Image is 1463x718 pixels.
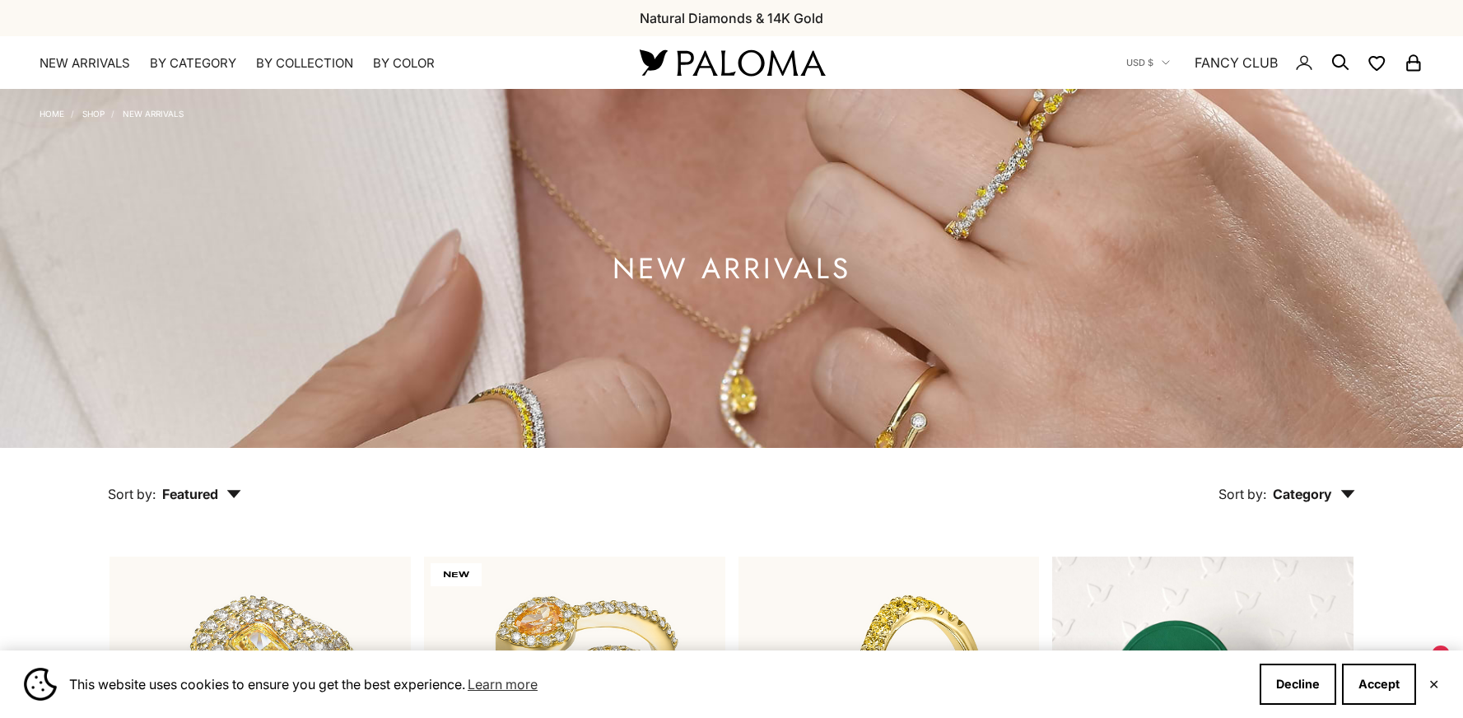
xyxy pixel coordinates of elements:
nav: Breadcrumb [40,105,184,119]
summary: By Collection [256,55,353,72]
nav: Secondary navigation [1126,36,1423,89]
span: This website uses cookies to ensure you get the best experience. [69,672,1246,697]
button: Sort by: Category [1181,448,1393,517]
button: Decline [1260,664,1336,705]
p: Natural Diamonds & 14K Gold [640,7,823,29]
a: NEW ARRIVALS [123,109,184,119]
button: Accept [1342,664,1416,705]
a: Shop [82,109,105,119]
a: Learn more [465,672,540,697]
summary: By Category [150,55,236,72]
span: Category [1273,486,1355,502]
h1: NEW ARRIVALS [613,259,851,279]
summary: By Color [373,55,435,72]
span: Sort by: [108,486,156,502]
a: Home [40,109,64,119]
span: USD $ [1126,55,1153,70]
button: Sort by: Featured [70,448,279,517]
nav: Primary navigation [40,55,600,72]
a: FANCY CLUB [1195,52,1278,73]
span: Sort by: [1218,486,1266,502]
a: NEW ARRIVALS [40,55,130,72]
button: Close [1428,679,1439,689]
span: Featured [162,486,241,502]
button: USD $ [1126,55,1170,70]
img: Cookie banner [24,668,57,701]
span: NEW [431,563,482,586]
